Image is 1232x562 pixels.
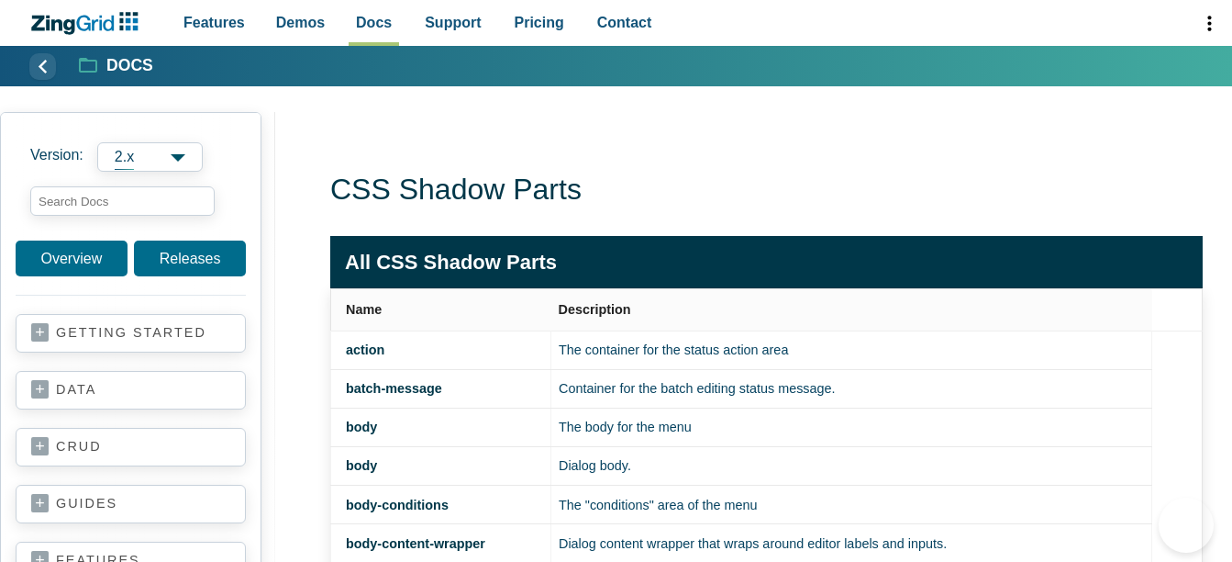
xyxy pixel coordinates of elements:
label: Versions [30,142,231,172]
td: The "conditions" area of the menu [551,486,1152,524]
a: Overview [16,241,128,276]
a: guides [31,495,230,513]
td: The body for the menu [551,409,1152,447]
span: Features [183,10,245,35]
a: Docs [80,55,153,77]
span: Contact [597,10,652,35]
a: Releases [134,241,246,276]
th: Name [331,288,551,331]
span: Pricing [515,10,564,35]
caption: All CSS Shadow Parts [330,236,1203,288]
a: ZingChart Logo. Click to return to the homepage [29,12,148,35]
td: Dialog body. [551,447,1152,486]
span: Support [425,10,481,35]
a: body-content-wrapper [346,536,485,551]
a: crud [31,438,230,456]
input: search input [30,186,215,216]
strong: Docs [106,58,153,74]
span: Version: [30,142,83,172]
a: batch-message [346,381,442,396]
a: body [346,458,377,473]
span: Docs [356,10,392,35]
a: getting started [31,324,230,343]
a: data [31,381,230,399]
td: The container for the status action area [551,331,1152,369]
h1: CSS Shadow Parts [330,171,1203,212]
iframe: Help Scout Beacon - Open [1159,498,1214,553]
a: action [346,343,384,357]
th: Description [551,288,1152,331]
span: Demos [276,10,325,35]
a: body-conditions [346,498,449,512]
td: Container for the batch editing status message. [551,370,1152,409]
a: body [346,420,377,434]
